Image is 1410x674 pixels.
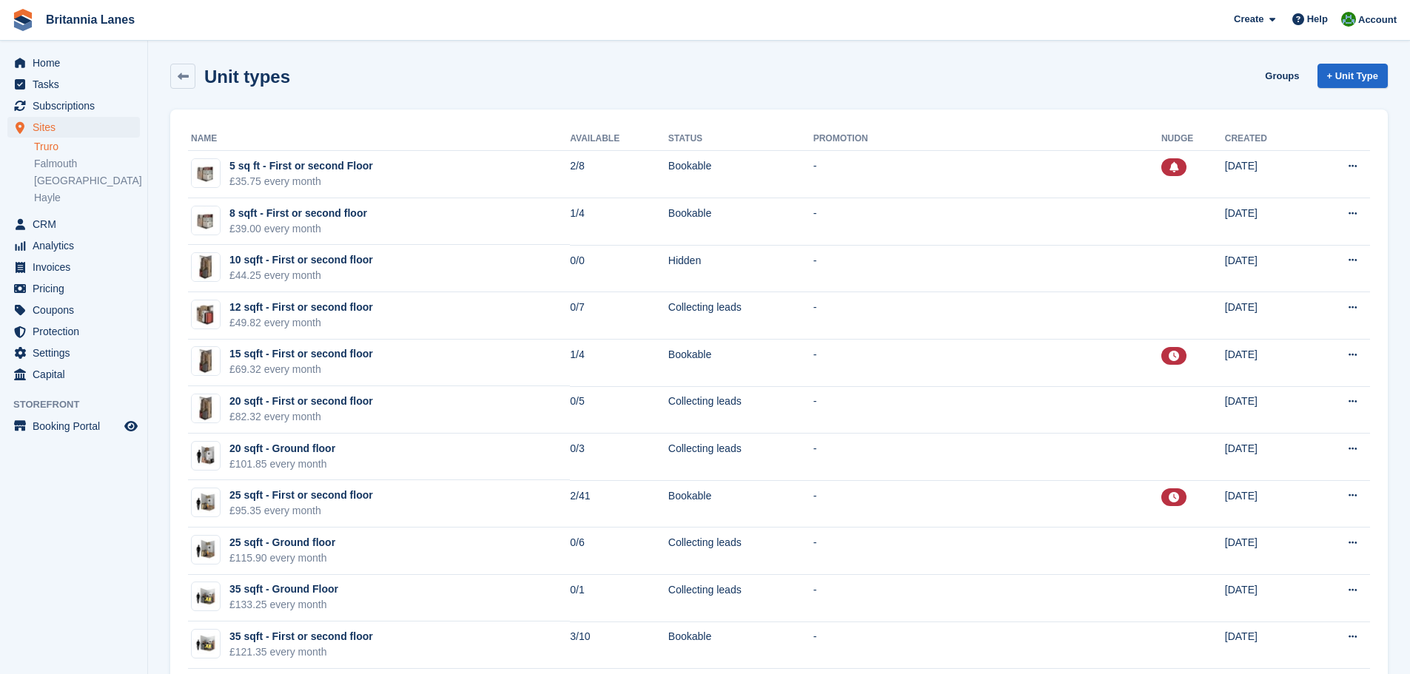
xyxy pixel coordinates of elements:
span: Help [1307,12,1328,27]
div: £115.90 every month [229,550,335,566]
td: - [813,480,1161,528]
a: menu [7,74,140,95]
span: Capital [33,364,121,385]
div: £49.82 every month [229,315,373,331]
div: 8 sqft - First or second floor [229,206,367,221]
span: Storefront [13,397,147,412]
td: 0/6 [570,528,668,575]
td: 0/0 [570,245,668,292]
div: £69.32 every month [229,362,373,377]
td: Collecting leads [668,434,813,481]
span: Booking Portal [33,416,121,437]
span: Settings [33,343,121,363]
td: [DATE] [1225,386,1309,434]
div: £44.25 every month [229,268,373,283]
img: stora-icon-8386f47178a22dfd0bd8f6a31ec36ba5ce8667c1dd55bd0f319d3a0aa187defe.svg [12,9,34,31]
td: Bookable [668,621,813,669]
a: Falmouth [34,157,140,171]
a: menu [7,364,140,385]
a: [GEOGRAPHIC_DATA] [34,174,140,188]
span: Home [33,53,121,73]
td: - [813,528,1161,575]
td: Collecting leads [668,292,813,340]
a: menu [7,416,140,437]
div: £101.85 every month [229,456,335,472]
td: [DATE] [1225,575,1309,622]
img: Locker%20Small%20-%20Plain.jpg [192,206,220,235]
td: [DATE] [1225,151,1309,198]
span: Analytics [33,235,121,256]
img: Locker%20Large%20-%20Plain.jpg [192,394,220,422]
img: 20-sqft-unit.jpg [192,445,220,466]
td: 0/5 [570,386,668,434]
a: Truro [34,140,140,154]
td: Collecting leads [668,575,813,622]
td: - [813,198,1161,246]
td: - [813,245,1161,292]
span: Protection [33,321,121,342]
td: [DATE] [1225,340,1309,387]
a: Preview store [122,417,140,435]
td: - [813,151,1161,198]
td: - [813,621,1161,669]
td: - [813,434,1161,481]
div: 25 sqft - First or second floor [229,488,373,503]
td: Collecting leads [668,528,813,575]
div: £82.32 every month [229,409,373,425]
div: £39.00 every month [229,221,367,237]
th: Nudge [1161,127,1225,151]
div: 5 sq ft - First or second Floor [229,158,373,174]
td: - [813,292,1161,340]
a: menu [7,300,140,320]
td: - [813,340,1161,387]
td: Bookable [668,480,813,528]
h2: Unit types [204,67,290,87]
span: Sites [33,117,121,138]
a: Hayle [34,191,140,205]
img: Locker%20Large%20-%20Plain.jpg [192,253,220,281]
td: Bookable [668,151,813,198]
a: + Unit Type [1317,64,1388,88]
img: Locker%20Large%20-%20Plain.jpg [192,347,220,375]
th: Available [570,127,668,151]
span: Pricing [33,278,121,299]
a: menu [7,257,140,277]
img: Locker%20Medium%202%20-%20Plain.jpg [192,300,220,328]
th: Promotion [813,127,1161,151]
td: [DATE] [1225,528,1309,575]
td: - [813,386,1161,434]
td: Hidden [668,245,813,292]
a: menu [7,53,140,73]
td: [DATE] [1225,480,1309,528]
td: Bookable [668,340,813,387]
td: 0/1 [570,575,668,622]
td: [DATE] [1225,198,1309,246]
a: menu [7,95,140,116]
td: [DATE] [1225,292,1309,340]
span: Account [1358,13,1397,27]
a: Britannia Lanes [40,7,141,32]
td: 2/41 [570,480,668,528]
div: £95.35 every month [229,503,373,519]
a: menu [7,214,140,235]
div: 35 sqft - First or second floor [229,629,373,644]
td: 0/7 [570,292,668,340]
a: Groups [1259,64,1305,88]
td: 1/4 [570,198,668,246]
img: 35-sqft-unit.jpg [192,586,220,607]
a: menu [7,278,140,299]
td: - [813,575,1161,622]
span: Subscriptions [33,95,121,116]
span: Tasks [33,74,121,95]
a: menu [7,343,140,363]
div: £133.25 every month [229,597,338,613]
td: 3/10 [570,621,668,669]
div: 12 sqft - First or second floor [229,300,373,315]
a: menu [7,321,140,342]
td: 0/3 [570,434,668,481]
div: 25 sqft - Ground floor [229,535,335,550]
th: Created [1225,127,1309,151]
th: Status [668,127,813,151]
div: £35.75 every month [229,174,373,189]
div: 15 sqft - First or second floor [229,346,373,362]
